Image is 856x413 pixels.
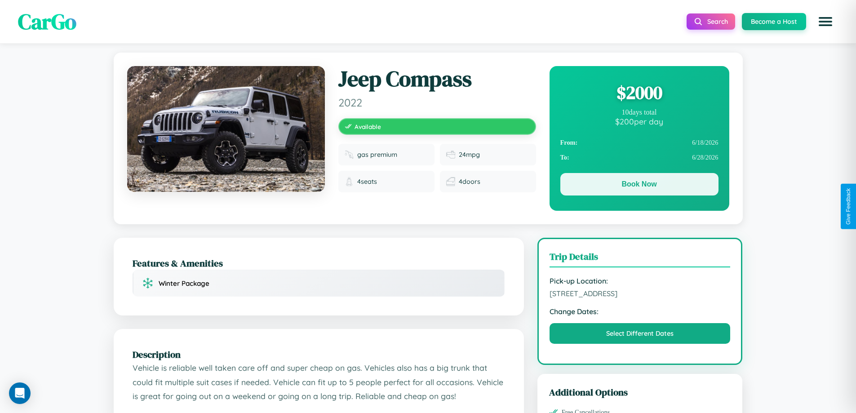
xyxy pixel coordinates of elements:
span: CarGo [18,7,76,36]
div: Give Feedback [845,188,852,225]
button: Open menu [813,9,838,34]
span: 24 mpg [459,151,480,159]
strong: From: [560,139,578,147]
strong: To: [560,154,569,161]
span: 4 seats [357,178,377,186]
div: 10 days total [560,108,719,116]
strong: Change Dates: [550,307,731,316]
span: Search [707,18,728,26]
div: $ 2000 [560,80,719,105]
img: Jeep Compass 2022 [127,66,325,192]
span: gas premium [357,151,397,159]
div: 6 / 28 / 2026 [560,150,719,165]
strong: Pick-up Location: [550,276,731,285]
img: Seats [345,177,354,186]
span: [STREET_ADDRESS] [550,289,731,298]
img: Fuel efficiency [446,150,455,159]
h1: Jeep Compass [338,66,536,92]
button: Book Now [560,173,719,195]
h2: Description [133,348,505,361]
h3: Trip Details [550,250,731,267]
button: Search [687,13,735,30]
div: Open Intercom Messenger [9,382,31,404]
h2: Features & Amenities [133,257,505,270]
div: 6 / 18 / 2026 [560,135,719,150]
img: Fuel type [345,150,354,159]
button: Select Different Dates [550,323,731,344]
span: Available [355,123,381,130]
span: 2022 [338,96,536,109]
span: Winter Package [159,279,209,288]
img: Doors [446,177,455,186]
h3: Additional Options [549,386,731,399]
span: 4 doors [459,178,480,186]
div: $ 200 per day [560,116,719,126]
button: Become a Host [742,13,806,30]
p: Vehicle is reliable well taken care off and super cheap on gas. Vehicles also has a big trunk tha... [133,361,505,404]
